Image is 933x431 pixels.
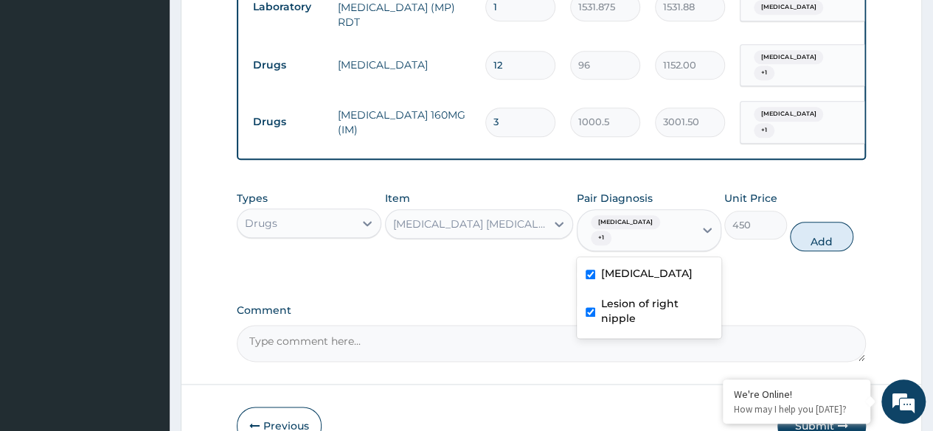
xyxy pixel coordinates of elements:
span: + 1 [591,231,611,245]
div: Minimize live chat window [242,7,277,43]
textarea: Type your message and hit 'Enter' [7,280,281,332]
td: [MEDICAL_DATA] [330,50,478,80]
button: Add [790,222,853,251]
td: Drugs [246,108,330,136]
span: + 1 [754,123,774,138]
div: Drugs [245,216,277,231]
label: Comment [237,304,866,317]
span: We're online! [86,125,204,273]
td: Drugs [246,52,330,79]
p: How may I help you today? [734,403,859,416]
img: d_794563401_company_1708531726252_794563401 [27,74,60,111]
label: Lesion of right nipple [601,296,712,326]
label: [MEDICAL_DATA] [601,266,693,281]
span: [MEDICAL_DATA] [754,50,823,65]
div: We're Online! [734,388,859,401]
td: [MEDICAL_DATA] 160MG (IM) [330,100,478,144]
label: Types [237,192,268,205]
label: Item [385,191,410,206]
span: + 1 [754,66,774,80]
span: [MEDICAL_DATA] [754,107,823,122]
div: [MEDICAL_DATA] [MEDICAL_DATA] 80/480MG TABLET [393,217,548,231]
label: Unit Price [724,191,777,206]
div: Chat with us now [77,83,248,102]
span: [MEDICAL_DATA] [591,215,660,230]
label: Pair Diagnosis [577,191,653,206]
